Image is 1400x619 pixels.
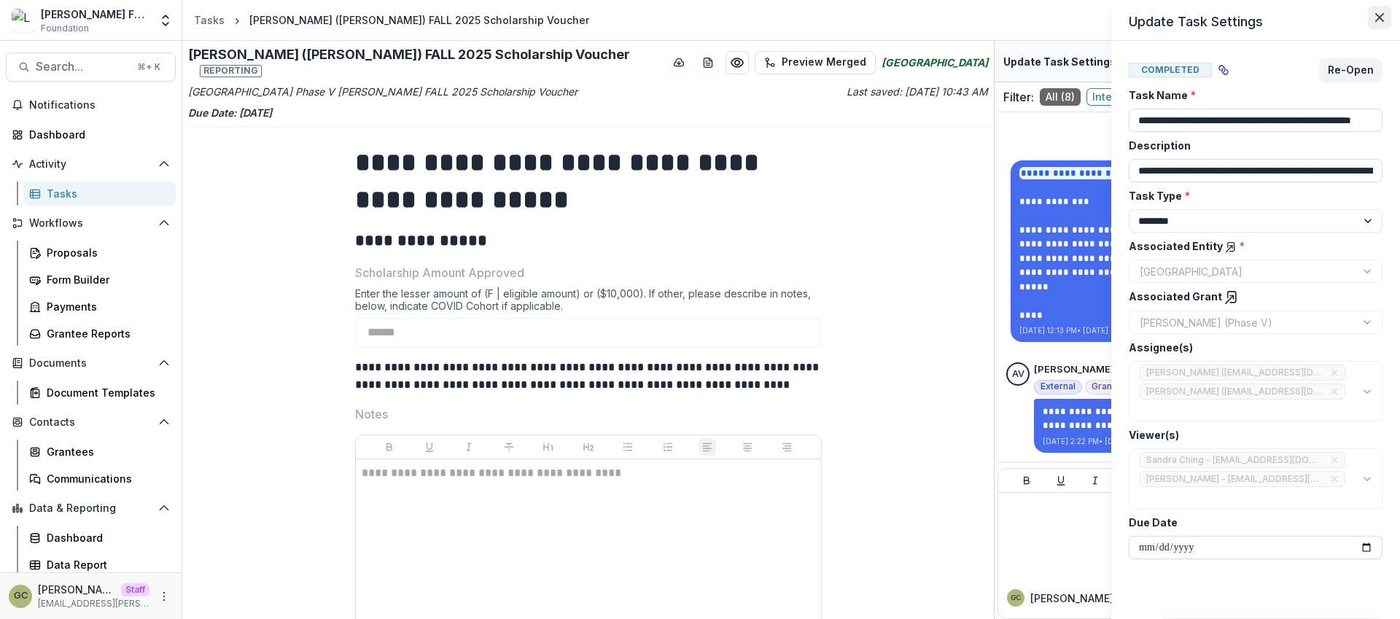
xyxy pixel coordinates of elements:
label: Task Name [1129,87,1374,103]
label: Due Date [1129,515,1374,530]
button: View dependent tasks [1212,58,1235,82]
button: Re-Open [1319,58,1382,82]
label: Associated Grant [1129,289,1374,305]
span: Completed [1129,63,1212,77]
label: Viewer(s) [1129,427,1374,443]
button: Close [1368,6,1391,29]
label: Task Type [1129,188,1374,203]
label: Assignee(s) [1129,340,1374,355]
label: Associated Entity [1129,238,1374,254]
label: Description [1129,138,1374,153]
